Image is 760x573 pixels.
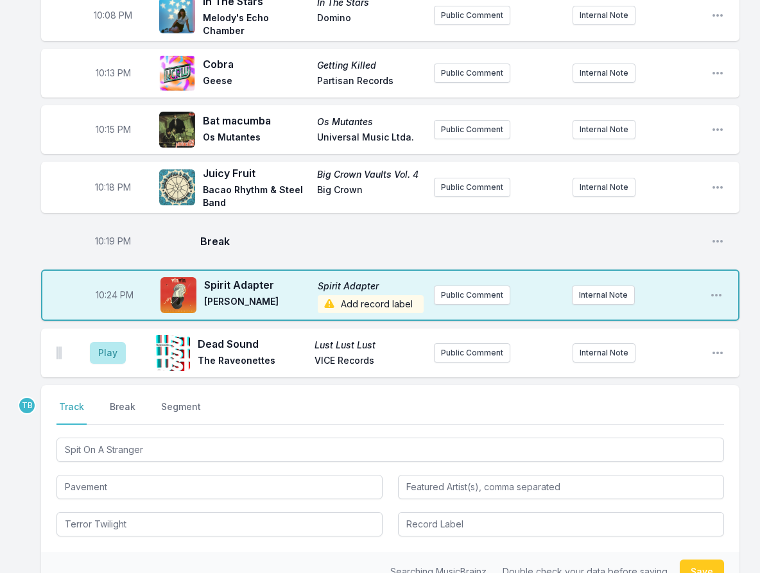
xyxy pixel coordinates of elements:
[434,120,510,139] button: Public Comment
[95,235,131,248] span: Timestamp
[573,6,635,25] button: Internal Note
[154,335,190,371] img: Lust Lust Lust
[317,74,424,90] span: Partisan Records
[203,113,309,128] span: Bat macumba
[434,343,510,363] button: Public Comment
[107,400,138,425] button: Break
[56,346,62,359] img: Drag Handle
[203,74,309,90] span: Geese
[434,286,510,305] button: Public Comment
[203,184,309,209] span: Bacao Rhythm & Steel Band
[203,12,309,37] span: Melody's Echo Chamber
[317,12,424,37] span: Domino
[203,166,309,181] span: Juicy Fruit
[198,336,307,352] span: Dead Sound
[200,234,701,249] span: Break
[203,131,309,146] span: Os Mutantes
[315,354,424,370] span: VICE Records
[434,178,510,197] button: Public Comment
[398,475,724,499] input: Featured Artist(s), comma separated
[573,120,635,139] button: Internal Note
[317,168,424,181] span: Big Crown Vaults Vol. 4
[18,397,36,415] p: Tyler Boudreaux
[573,343,635,363] button: Internal Note
[711,67,724,80] button: Open playlist item options
[90,342,126,364] button: Play
[711,181,724,194] button: Open playlist item options
[94,9,132,22] span: Timestamp
[56,438,724,462] input: Track Title
[96,289,134,302] span: Timestamp
[203,56,309,72] span: Cobra
[710,289,723,302] button: Open playlist item options
[317,59,424,72] span: Getting Killed
[318,295,424,313] span: Add record label
[315,339,424,352] span: Lust Lust Lust
[573,64,635,83] button: Internal Note
[204,295,310,313] span: [PERSON_NAME]
[398,512,724,536] input: Record Label
[711,235,724,248] button: Open playlist item options
[317,184,424,209] span: Big Crown
[711,123,724,136] button: Open playlist item options
[96,123,131,136] span: Timestamp
[56,475,383,499] input: Artist
[56,512,383,536] input: Album Title
[56,400,87,425] button: Track
[198,354,307,370] span: The Raveonettes
[317,131,424,146] span: Universal Music Ltda.
[318,280,424,293] span: Spirit Adapter
[711,346,724,359] button: Open playlist item options
[434,64,510,83] button: Public Comment
[573,178,635,197] button: Internal Note
[159,169,195,205] img: Big Crown Vaults Vol. 4
[95,181,131,194] span: Timestamp
[96,67,131,80] span: Timestamp
[160,277,196,313] img: Spirit Adapter
[317,115,424,128] span: Os Mutantes
[159,400,203,425] button: Segment
[434,6,510,25] button: Public Comment
[711,9,724,22] button: Open playlist item options
[572,286,635,305] button: Internal Note
[159,55,195,91] img: Getting Killed
[204,277,310,293] span: Spirit Adapter
[159,112,195,148] img: Os Mutantes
